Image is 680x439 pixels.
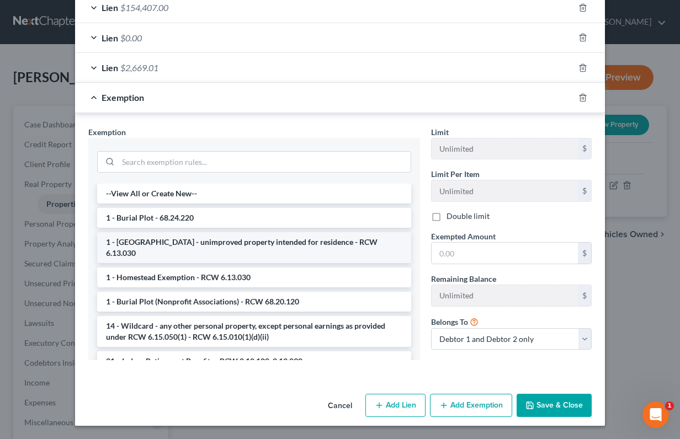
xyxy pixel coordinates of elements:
[97,232,411,263] li: 1 - [GEOGRAPHIC_DATA] - unimproved property intended for residence - RCW 6.13.030
[517,394,592,417] button: Save & Close
[118,152,411,173] input: Search exemption rules...
[431,127,449,137] span: Limit
[642,401,669,428] iframe: Intercom live chat
[97,267,411,287] li: 1 - Homestead Exemption - RCW 6.13.030
[88,127,126,137] span: Exemption
[97,184,411,204] li: --View All or Create New--
[431,168,480,180] label: Limit Per Item
[578,243,591,264] div: $
[430,394,512,417] button: Add Exemption
[665,401,674,410] span: 1
[102,33,118,43] span: Lien
[97,208,411,228] li: 1 - Burial Plot - 68.24.220
[102,2,118,13] span: Lien
[97,292,411,312] li: 1 - Burial Plot (Nonprofit Associations) - RCW 68.20.120
[97,316,411,347] li: 14 - Wildcard - any other personal property, except personal earnings as provided under RCW 6.15....
[432,285,578,306] input: --
[432,180,578,201] input: --
[102,92,144,103] span: Exemption
[432,138,578,159] input: --
[432,243,578,264] input: 0.00
[120,33,142,43] span: $0.00
[447,211,490,222] label: Double limit
[578,180,591,201] div: $
[102,62,118,73] span: Lien
[578,285,591,306] div: $
[120,62,158,73] span: $2,669.01
[431,232,496,241] span: Exempted Amount
[97,351,411,371] li: 21 - Judges Retirement Benefits - RCW 2.10.180, 2.12.090
[120,2,168,13] span: $154,407.00
[365,394,426,417] button: Add Lien
[431,317,468,326] span: Belongs To
[431,273,496,285] label: Remaining Balance
[578,138,591,159] div: $
[319,395,361,417] button: Cancel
